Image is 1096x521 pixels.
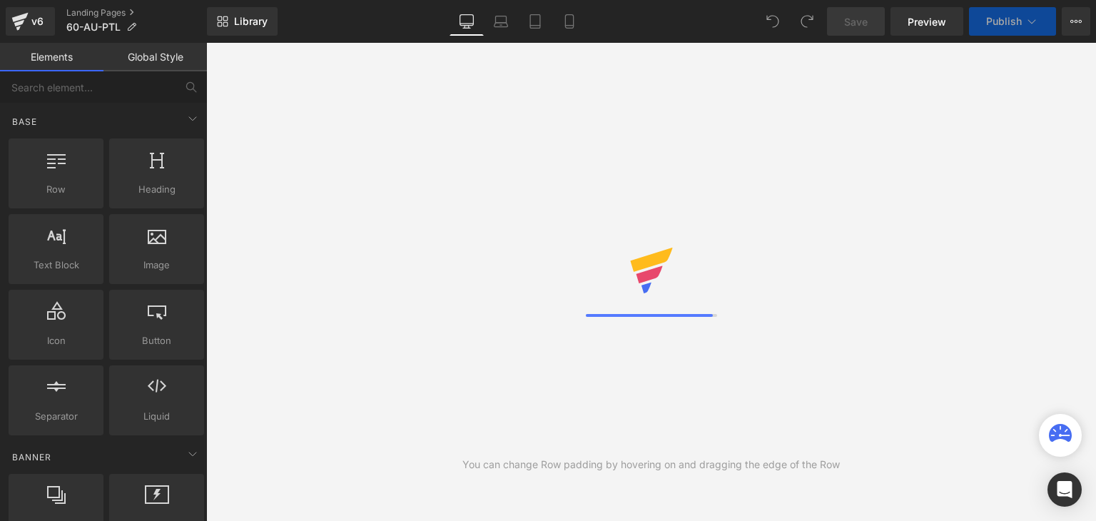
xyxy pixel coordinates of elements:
div: Open Intercom Messenger [1047,472,1082,507]
span: Library [234,15,268,28]
a: New Library [207,7,278,36]
a: v6 [6,7,55,36]
a: Mobile [552,7,587,36]
span: Save [844,14,868,29]
a: Tablet [518,7,552,36]
a: Laptop [484,7,518,36]
span: Heading [113,182,200,197]
button: More [1062,7,1090,36]
span: Base [11,115,39,128]
span: Icon [13,333,99,348]
button: Undo [758,7,787,36]
a: Landing Pages [66,7,207,19]
span: Publish [986,16,1022,27]
a: Desktop [450,7,484,36]
span: Liquid [113,409,200,424]
span: Button [113,333,200,348]
span: 60-AU-PTL [66,21,121,33]
button: Redo [793,7,821,36]
span: Image [113,258,200,273]
div: You can change Row padding by hovering on and dragging the edge of the Row [462,457,840,472]
span: Banner [11,450,53,464]
div: v6 [29,12,46,31]
a: Preview [890,7,963,36]
a: Global Style [103,43,207,71]
span: Separator [13,409,99,424]
span: Row [13,182,99,197]
span: Preview [908,14,946,29]
span: Text Block [13,258,99,273]
button: Publish [969,7,1056,36]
